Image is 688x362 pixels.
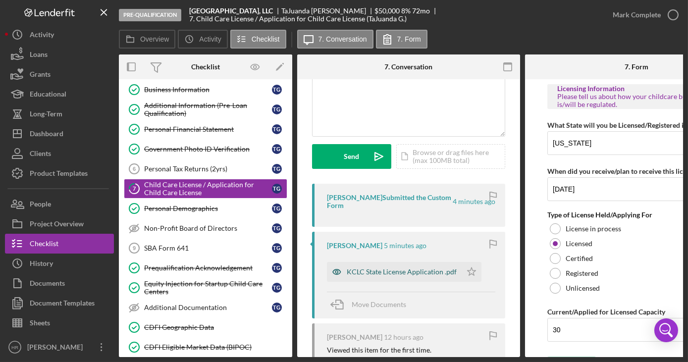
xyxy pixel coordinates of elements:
[566,284,600,292] label: Unlicensed
[272,104,282,114] div: T G
[119,30,175,49] button: Overview
[376,30,427,49] button: 7. Form
[5,25,114,45] button: Activity
[30,124,63,146] div: Dashboard
[124,179,287,199] a: 7Child Care License / Application for Child Care LicenseTG
[272,243,282,253] div: T G
[144,102,272,117] div: Additional Information (Pre-Loan Qualification)
[124,258,287,278] a: Prequalification AcknowledgementTG
[5,104,114,124] button: Long-Term
[5,254,114,273] a: History
[344,144,360,169] div: Send
[401,7,411,15] div: 8 %
[281,7,374,15] div: TaJuanda [PERSON_NAME]
[30,45,48,67] div: Loans
[230,30,286,49] button: Checklist
[5,337,114,357] button: HR[PERSON_NAME]
[327,262,481,282] button: KCLC State License Application .pdf
[272,184,282,194] div: T G
[124,278,287,298] a: Equity Injection for Startup Child Care CentersTG
[144,145,272,153] div: Government Photo ID Verification
[25,337,89,360] div: [PERSON_NAME]
[124,337,287,357] a: CDFI Eligible Market Data (BIPOC)
[30,64,51,87] div: Grants
[566,240,592,248] label: Licensed
[625,63,648,71] div: 7. Form
[119,9,181,21] div: Pre-Qualification
[385,63,433,71] div: 7. Conversation
[124,139,287,159] a: Government Photo ID VerificationTG
[327,292,416,317] button: Move Documents
[124,238,287,258] a: 9SBA Form 641TG
[312,144,391,169] button: Send
[5,144,114,163] button: Clients
[5,45,114,64] button: Loans
[133,245,136,251] tspan: 9
[297,30,373,49] button: 7. Conversation
[5,84,114,104] a: Educational
[144,244,272,252] div: SBA Form 641
[566,269,598,277] label: Registered
[144,323,287,331] div: CDFI Geographic Data
[547,308,665,316] label: Current/Applied for Licensed Capacity
[5,124,114,144] button: Dashboard
[374,6,400,15] span: $50,000
[30,254,53,276] div: History
[5,163,114,183] button: Product Templates
[5,273,114,293] button: Documents
[327,194,451,209] div: [PERSON_NAME] Submitted the Custom Form
[352,300,406,309] span: Move Documents
[133,166,136,172] tspan: 6
[144,280,272,296] div: Equity Injection for Startup Child Care Centers
[5,234,114,254] a: Checklist
[5,313,114,333] button: Sheets
[5,293,114,313] button: Document Templates
[30,104,62,126] div: Long-Term
[327,333,382,341] div: [PERSON_NAME]
[144,125,272,133] div: Personal Financial Statement
[272,204,282,213] div: T G
[30,194,51,216] div: People
[384,333,423,341] time: 2025-10-08 01:22
[272,164,282,174] div: T G
[144,181,272,197] div: Child Care License / Application for Child Care License
[144,86,272,94] div: Business Information
[384,242,426,250] time: 2025-10-08 13:31
[318,35,367,43] label: 7. Conversation
[178,30,227,49] button: Activity
[397,35,421,43] label: 7. Form
[30,293,95,315] div: Document Templates
[133,185,136,192] tspan: 7
[144,165,272,173] div: Personal Tax Returns (2yrs)
[272,303,282,312] div: T G
[189,15,407,23] div: 7. Child Care License / Application for Child Care License (TaJuanda G.)
[30,25,54,47] div: Activity
[189,7,273,15] b: [GEOGRAPHIC_DATA], LLC
[412,7,430,15] div: 72 mo
[124,119,287,139] a: Personal Financial StatementTG
[272,144,282,154] div: T G
[654,318,678,342] div: Open Intercom Messenger
[613,5,661,25] div: Mark Complete
[144,343,287,351] div: CDFI Eligible Market Data (BIPOC)
[30,163,88,186] div: Product Templates
[5,214,114,234] a: Project Overview
[124,100,287,119] a: Additional Information (Pre-Loan Qualification)TG
[30,313,50,335] div: Sheets
[144,224,272,232] div: Non-Profit Board of Directors
[272,263,282,273] div: T G
[30,144,51,166] div: Clients
[603,5,683,25] button: Mark Complete
[124,199,287,218] a: Personal DemographicsTG
[124,80,287,100] a: Business InformationTG
[566,255,593,262] label: Certified
[5,194,114,214] button: People
[144,264,272,272] div: Prequalification Acknowledgement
